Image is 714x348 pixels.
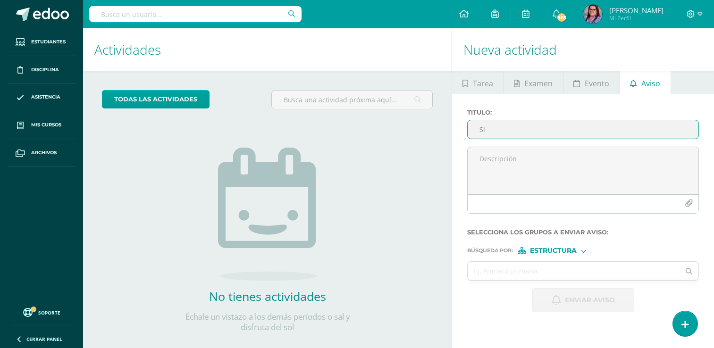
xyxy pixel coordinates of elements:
[463,28,703,71] h1: Nueva actividad
[467,229,699,236] label: Selecciona los grupos a enviar aviso :
[31,93,60,101] span: Asistencia
[8,28,76,56] a: Estudiantes
[620,71,671,94] a: Aviso
[31,121,61,129] span: Mis cursos
[524,72,553,95] span: Examen
[94,28,440,71] h1: Actividades
[583,5,602,24] img: d76661cb19da47c8721aaba634ec83f7.png
[467,109,699,116] label: Titulo :
[218,148,317,281] img: no_activities.png
[609,14,664,22] span: Mi Perfil
[530,248,577,253] span: Estructura
[504,71,563,94] a: Examen
[31,66,59,74] span: Disciplina
[31,38,66,46] span: Estudiantes
[473,72,493,95] span: Tarea
[272,91,433,109] input: Busca una actividad próxima aquí...
[173,288,362,304] h2: No tienes actividades
[452,71,503,94] a: Tarea
[173,312,362,332] p: Échale un vistazo a los demás períodos o sal y disfruta del sol
[8,111,76,139] a: Mis cursos
[565,289,615,312] span: Enviar aviso
[563,71,620,94] a: Evento
[641,72,660,95] span: Aviso
[532,288,634,312] button: Enviar aviso
[11,306,72,318] a: Soporte
[556,12,567,23] span: 865
[31,149,57,157] span: Archivos
[102,90,210,108] a: todas las Actividades
[38,309,60,316] span: Soporte
[585,72,609,95] span: Evento
[26,336,62,342] span: Cerrar panel
[8,56,76,84] a: Disciplina
[518,247,588,254] div: [object Object]
[468,120,698,139] input: Titulo
[8,84,76,112] a: Asistencia
[609,6,664,15] span: [PERSON_NAME]
[8,139,76,167] a: Archivos
[467,248,513,253] span: Búsqueda por :
[468,262,680,280] input: Ej. Primero primaria
[89,6,302,22] input: Busca un usuario...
